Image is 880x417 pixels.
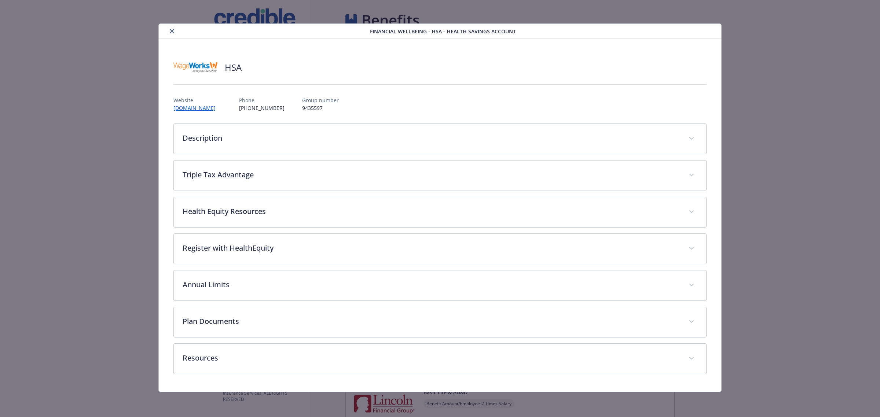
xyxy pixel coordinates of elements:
[370,27,516,35] span: Financial Wellbeing - HSA - Health Savings Account
[225,61,242,74] h2: HSA
[183,206,680,217] p: Health Equity Resources
[174,124,706,154] div: Description
[183,133,680,144] p: Description
[174,344,706,374] div: Resources
[239,96,285,104] p: Phone
[88,23,792,392] div: details for plan Financial Wellbeing - HSA - Health Savings Account
[174,234,706,264] div: Register with HealthEquity
[174,270,706,300] div: Annual Limits
[183,353,680,364] p: Resources
[174,307,706,337] div: Plan Documents
[173,96,221,104] p: Website
[239,104,285,112] p: [PHONE_NUMBER]
[173,56,217,78] img: WageWorks
[302,104,339,112] p: 9435597
[174,160,706,191] div: Triple Tax Advantage
[183,169,680,180] p: Triple Tax Advantage
[183,243,680,254] p: Register with HealthEquity
[183,316,680,327] p: Plan Documents
[168,27,176,36] button: close
[302,96,339,104] p: Group number
[174,197,706,227] div: Health Equity Resources
[183,279,680,290] p: Annual Limits
[173,104,221,111] a: [DOMAIN_NAME]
